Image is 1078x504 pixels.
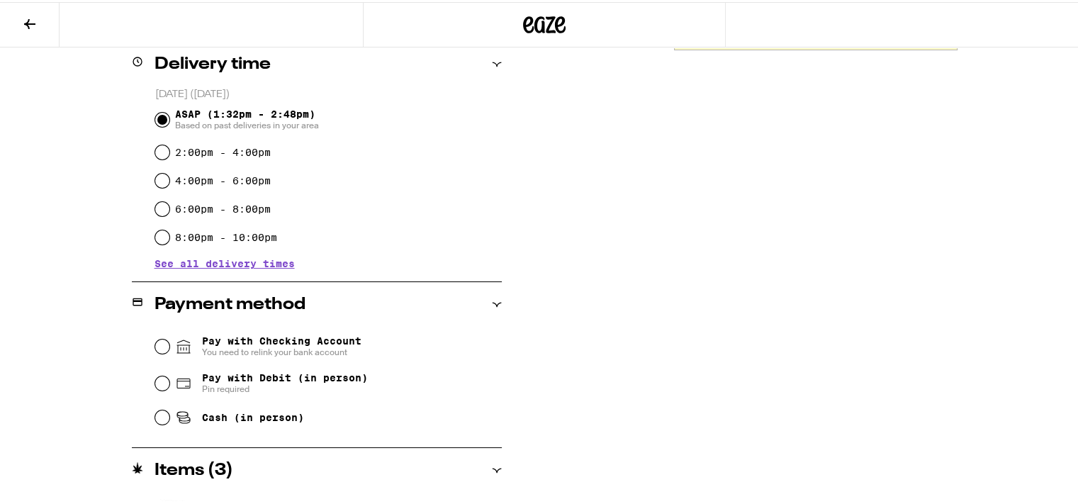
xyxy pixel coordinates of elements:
[175,173,271,184] label: 4:00pm - 6:00pm
[155,54,271,71] h2: Delivery time
[175,118,319,129] span: Based on past deliveries in your area
[155,86,502,99] p: [DATE] ([DATE])
[9,10,102,21] span: Hi. Need any help?
[202,333,361,356] span: Pay with Checking Account
[202,410,304,421] span: Cash (in person)
[202,370,368,381] span: Pay with Debit (in person)
[155,294,305,311] h2: Payment method
[175,145,271,156] label: 2:00pm - 4:00pm
[202,345,361,356] span: You need to relink your bank account
[175,106,319,129] span: ASAP (1:32pm - 2:48pm)
[202,381,368,393] span: Pin required
[155,460,233,477] h2: Items ( 3 )
[175,201,271,213] label: 6:00pm - 8:00pm
[155,257,295,267] button: See all delivery times
[175,230,277,241] label: 8:00pm - 10:00pm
